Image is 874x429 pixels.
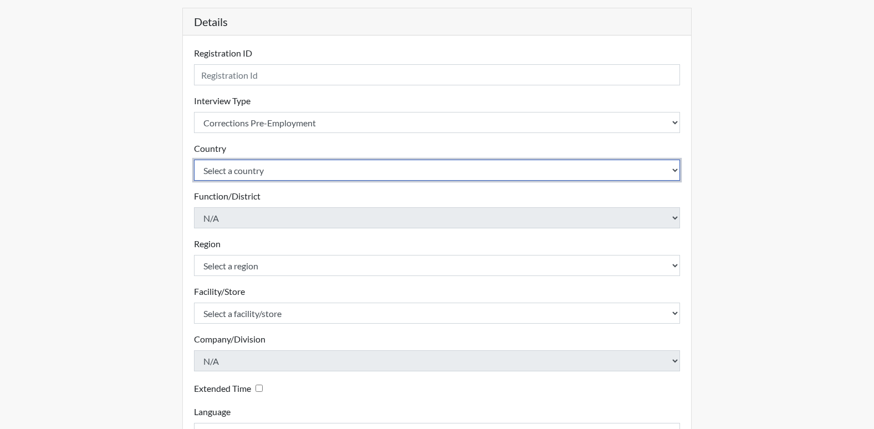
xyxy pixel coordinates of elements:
label: Registration ID [194,47,252,60]
label: Region [194,237,221,251]
div: Checking this box will provide the interviewee with an accomodation of extra time to answer each ... [194,380,267,396]
label: Function/District [194,190,260,203]
label: Country [194,142,226,155]
label: Language [194,405,231,418]
label: Facility/Store [194,285,245,298]
label: Company/Division [194,333,265,346]
label: Extended Time [194,382,251,395]
h5: Details [183,8,692,35]
input: Insert a Registration ID, which needs to be a unique alphanumeric value for each interviewee [194,64,681,85]
label: Interview Type [194,94,251,108]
